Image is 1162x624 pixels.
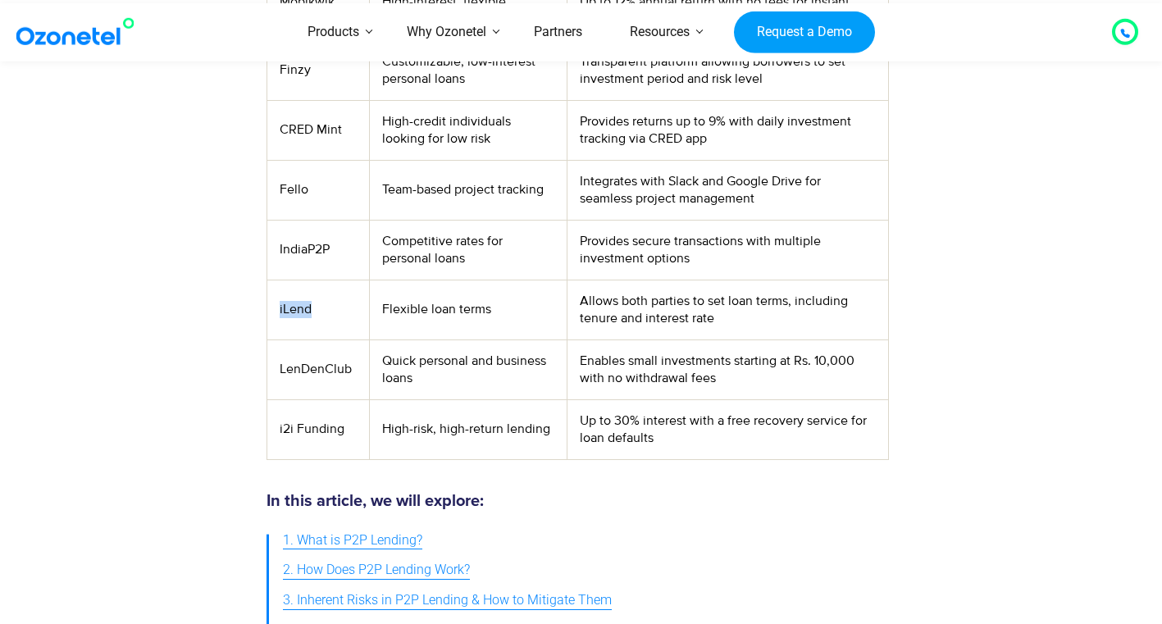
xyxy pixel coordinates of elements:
td: Transparent platform allowing borrowers to set investment period and risk level [567,40,888,100]
a: Products [284,3,383,61]
td: Customizable, low-interest personal loans [370,40,567,100]
a: Resources [606,3,713,61]
td: Flexible loan terms [370,280,567,339]
h5: In this article, we will explore: [267,493,889,509]
td: High-credit individuals looking for low risk [370,100,567,160]
span: 3. Inherent Risks in P2P Lending & How to Mitigate Them [283,589,612,613]
td: LenDenClub [267,339,369,399]
a: 3. Inherent Risks in P2P Lending & How to Mitigate Them [283,585,612,616]
td: Fello [267,160,369,220]
a: Why Ozonetel [383,3,510,61]
td: Integrates with Slack and Google Drive for seamless project management [567,160,888,220]
td: Enables small investments starting at Rs. 10,000 with no withdrawal fees [567,339,888,399]
td: Competitive rates for personal loans [370,220,567,280]
td: Provides returns up to 9% with daily investment tracking via CRED app [567,100,888,160]
a: Partners [510,3,606,61]
a: 2. How Does P2P Lending Work? [283,555,470,585]
td: Up to 30% interest with a free recovery service for loan defaults [567,399,888,459]
td: i2i Funding [267,399,369,459]
td: Quick personal and business loans [370,339,567,399]
span: 1. What is P2P Lending? [283,529,422,553]
td: IndiaP2P [267,220,369,280]
td: iLend [267,280,369,339]
td: Team-based project tracking [370,160,567,220]
td: Allows both parties to set loan terms, including tenure and interest rate [567,280,888,339]
td: Finzy [267,40,369,100]
a: 1. What is P2P Lending? [283,526,422,556]
span: 2. How Does P2P Lending Work? [283,558,470,582]
td: Provides secure transactions with multiple investment options [567,220,888,280]
td: CRED Mint [267,100,369,160]
a: Request a Demo [734,11,874,53]
td: High-risk, high-return lending [370,399,567,459]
